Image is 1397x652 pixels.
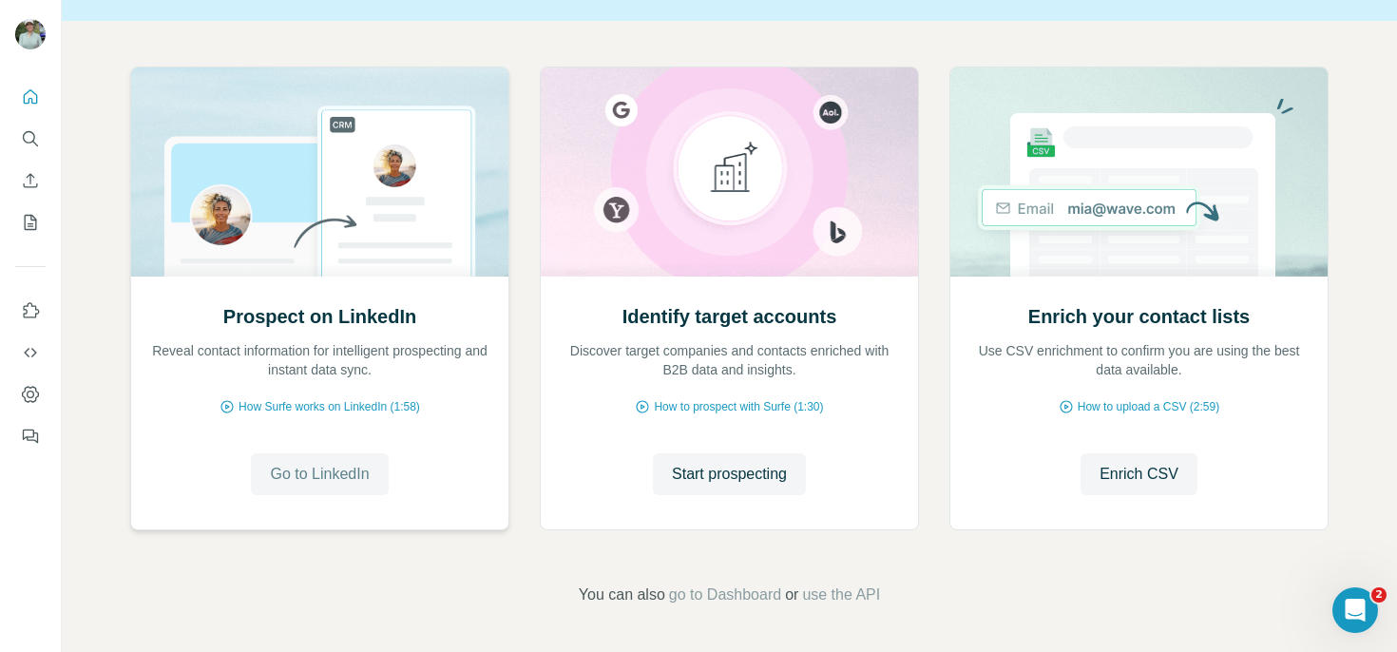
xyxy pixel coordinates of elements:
button: Enrich CSV [15,163,46,198]
button: Use Surfe API [15,336,46,370]
button: Quick start [15,80,46,114]
span: How to prospect with Surfe (1:30) [654,398,823,415]
button: go to Dashboard [669,584,781,606]
span: How Surfe works on LinkedIn (1:58) [239,398,420,415]
img: Identify target accounts [540,67,919,277]
button: My lists [15,205,46,240]
h2: Identify target accounts [622,303,837,330]
p: Reveal contact information for intelligent prospecting and instant data sync. [150,341,489,379]
button: Enrich CSV [1081,453,1197,495]
span: You can also [579,584,665,606]
p: Discover target companies and contacts enriched with B2B data and insights. [560,341,899,379]
button: Feedback [15,419,46,453]
button: Use Surfe on LinkedIn [15,294,46,328]
h2: Prospect on LinkedIn [223,303,416,330]
img: Enrich your contact lists [949,67,1329,277]
span: Enrich CSV [1100,463,1178,486]
iframe: Intercom live chat [1332,587,1378,633]
h2: Enrich your contact lists [1028,303,1250,330]
span: Start prospecting [672,463,787,486]
p: Use CSV enrichment to confirm you are using the best data available. [969,341,1309,379]
button: Go to LinkedIn [251,453,388,495]
button: use the API [802,584,880,606]
span: How to upload a CSV (2:59) [1078,398,1219,415]
button: Search [15,122,46,156]
button: Start prospecting [653,453,806,495]
img: Avatar [15,19,46,49]
span: 2 [1371,587,1387,603]
span: or [785,584,798,606]
img: Prospect on LinkedIn [130,67,509,277]
button: Dashboard [15,377,46,412]
span: Go to LinkedIn [270,463,369,486]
